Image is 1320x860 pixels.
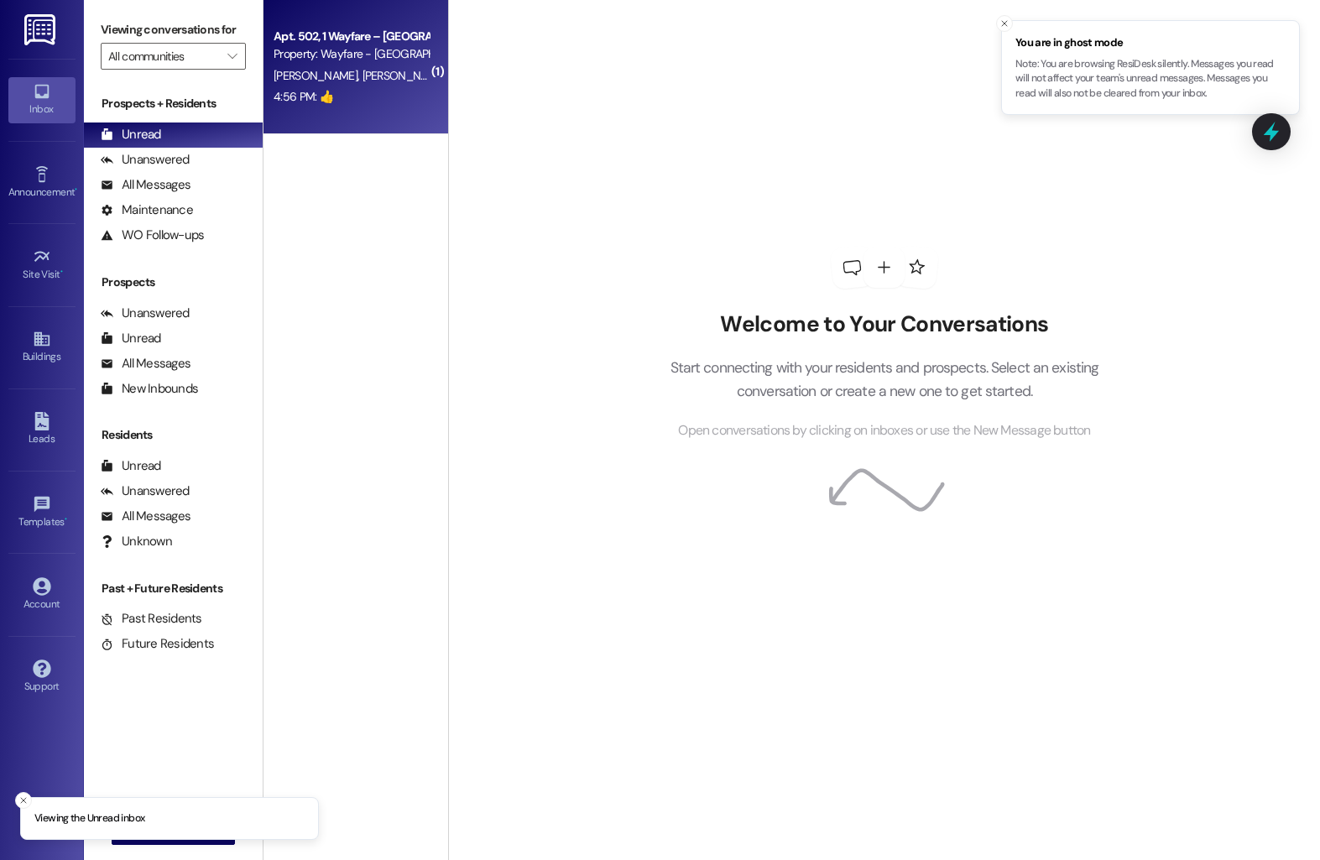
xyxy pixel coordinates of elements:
a: Inbox [8,77,76,122]
h2: Welcome to Your Conversations [644,311,1124,338]
input: All communities [108,43,219,70]
span: [PERSON_NAME] [274,68,363,83]
div: Prospects [84,274,263,291]
div: All Messages [101,355,190,373]
label: Viewing conversations for [101,17,246,43]
div: Unanswered [101,305,190,322]
a: Leads [8,407,76,452]
div: Apt. 502, 1 Wayfare – [GEOGRAPHIC_DATA] [274,28,429,45]
div: All Messages [101,176,190,194]
div: Unread [101,457,161,475]
div: All Messages [101,508,190,525]
button: Close toast [15,792,32,809]
span: [PERSON_NAME] [362,68,446,83]
div: Property: Wayfare - [GEOGRAPHIC_DATA] [274,45,429,63]
span: • [65,513,67,525]
a: Templates • [8,490,76,535]
div: Unread [101,126,161,143]
div: 4:56 PM: 👍 [274,89,333,104]
div: Past Residents [101,610,202,628]
div: Residents [84,426,263,444]
a: Buildings [8,325,76,370]
div: Unknown [101,533,172,550]
i:  [227,50,237,63]
p: Viewing the Unread inbox [34,811,144,826]
a: Account [8,572,76,618]
div: Past + Future Residents [84,580,263,597]
div: Unread [101,330,161,347]
img: ResiDesk Logo [24,14,59,45]
span: • [75,184,77,195]
div: Prospects + Residents [84,95,263,112]
div: New Inbounds [101,380,198,398]
div: Future Residents [101,635,214,653]
div: Unanswered [101,482,190,500]
div: Unanswered [101,151,190,169]
div: WO Follow-ups [101,227,204,244]
span: You are in ghost mode [1015,34,1286,51]
div: Maintenance [101,201,193,219]
p: Note: You are browsing ResiDesk silently. Messages you read will not affect your team's unread me... [1015,57,1286,102]
span: Open conversations by clicking on inboxes or use the New Message button [678,420,1090,441]
p: Start connecting with your residents and prospects. Select an existing conversation or create a n... [644,356,1124,404]
a: Support [8,654,76,700]
a: Site Visit • [8,242,76,288]
button: Close toast [996,15,1013,32]
span: • [60,266,63,278]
